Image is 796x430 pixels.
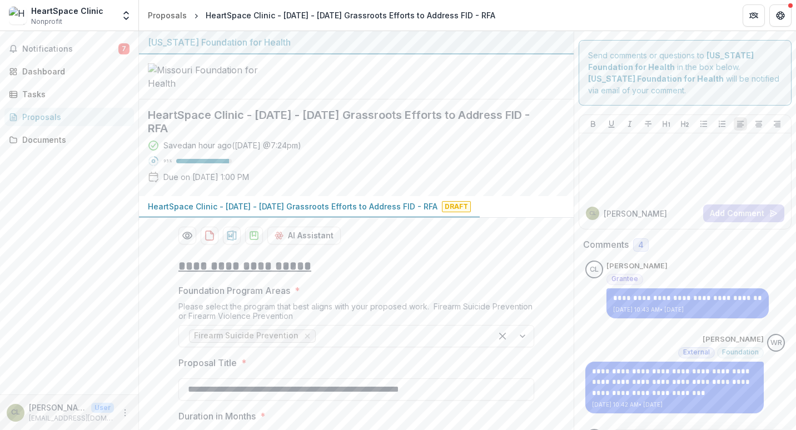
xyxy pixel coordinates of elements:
[148,201,437,212] p: HeartSpace Clinic - [DATE] - [DATE] Grassroots Efforts to Address FID - RFA
[143,7,191,23] a: Proposals
[194,331,298,341] span: Firearm Suicide Prevention
[589,211,596,216] div: Chris Lawrence
[302,331,313,342] div: Remove Firearm Suicide Prevention
[148,9,187,21] div: Proposals
[178,409,256,423] p: Duration in Months
[579,40,792,106] div: Send comments or questions to in the box below. will be notified via email of your comment.
[148,36,565,49] div: [US_STATE] Foundation for Health
[29,402,87,413] p: [PERSON_NAME]
[613,306,762,314] p: [DATE] 10:43 AM • [DATE]
[31,5,103,17] div: HeartSpace Clinic
[22,111,125,123] div: Proposals
[31,17,62,27] span: Nonprofit
[583,239,629,250] h2: Comments
[148,108,547,135] h2: HeartSpace Clinic - [DATE] - [DATE] Grassroots Efforts to Address FID - RFA
[604,208,667,219] p: [PERSON_NAME]
[267,227,341,244] button: AI Assistant
[4,40,134,58] button: Notifications7
[9,7,27,24] img: HeartSpace Clinic
[223,227,241,244] button: download-proposal
[163,139,301,151] div: Saved an hour ago ( [DATE] @ 7:24pm )
[201,227,218,244] button: download-proposal
[715,117,729,131] button: Ordered List
[442,201,471,212] span: Draft
[611,275,638,283] span: Grantee
[769,4,792,27] button: Get Help
[178,284,290,297] p: Foundation Program Areas
[770,339,782,347] div: Wendy Rohrbach
[22,88,125,100] div: Tasks
[29,413,114,423] p: [EMAIL_ADDRESS][DOMAIN_NAME]
[752,117,765,131] button: Align Center
[623,117,636,131] button: Italicize
[143,7,500,23] nav: breadcrumb
[722,348,759,356] span: Foundation
[638,241,644,250] span: 4
[588,74,724,83] strong: [US_STATE] Foundation for Health
[4,85,134,103] a: Tasks
[22,134,125,146] div: Documents
[4,62,134,81] a: Dashboard
[606,261,668,272] p: [PERSON_NAME]
[148,63,259,90] img: Missouri Foundation for Health
[703,204,784,222] button: Add Comment
[590,266,599,273] div: Chris Lawrence
[697,117,710,131] button: Bullet List
[91,403,114,413] p: User
[4,108,134,126] a: Proposals
[641,117,655,131] button: Strike
[770,117,784,131] button: Align Right
[118,406,132,419] button: More
[22,44,118,54] span: Notifications
[163,157,172,165] p: 95 %
[206,9,495,21] div: HeartSpace Clinic - [DATE] - [DATE] Grassroots Efforts to Address FID - RFA
[245,227,263,244] button: download-proposal
[494,327,511,345] div: Clear selected options
[22,66,125,77] div: Dashboard
[683,348,710,356] span: External
[586,117,600,131] button: Bold
[163,171,249,183] p: Due on [DATE] 1:00 PM
[678,117,691,131] button: Heading 2
[4,131,134,149] a: Documents
[743,4,765,27] button: Partners
[605,117,618,131] button: Underline
[178,356,237,369] p: Proposal Title
[703,334,764,345] p: [PERSON_NAME]
[178,302,534,325] div: Please select the program that best aligns with your proposed work. Firearm Suicide Prevention or...
[178,227,196,244] button: Preview c4beae60-3159-4018-b5c2-68b93b2c7e95-0.pdf
[660,117,673,131] button: Heading 1
[592,401,757,409] p: [DATE] 10:42 AM • [DATE]
[118,43,130,54] span: 7
[118,4,134,27] button: Open entity switcher
[11,409,20,416] div: Chris Lawrence
[734,117,747,131] button: Align Left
